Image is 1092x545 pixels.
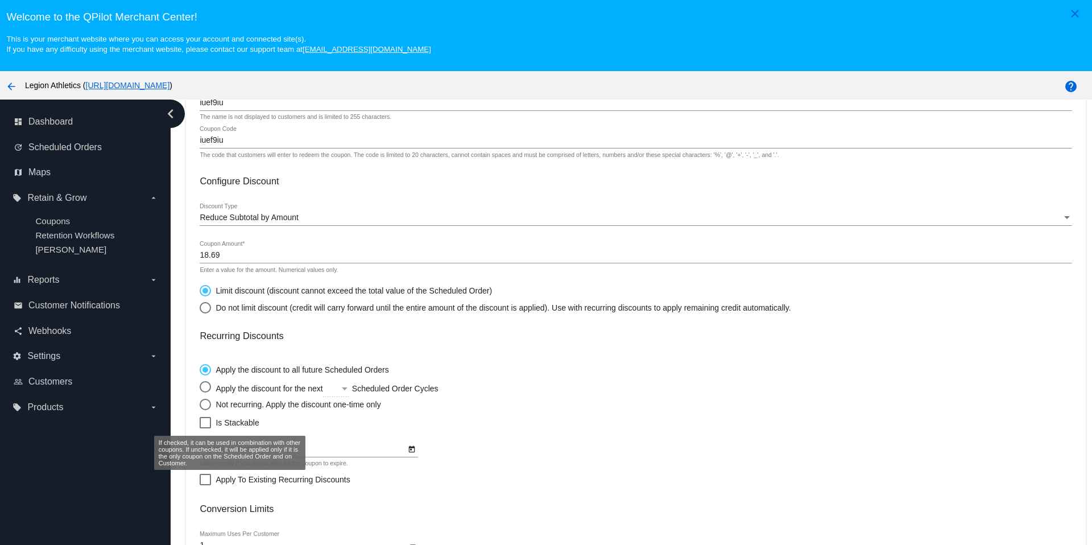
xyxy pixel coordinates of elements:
span: Retain & Grow [27,193,86,203]
input: Internal Name [200,98,1072,108]
h3: Welcome to the QPilot Merchant Center! [6,11,1085,23]
mat-select: Discount Type [200,213,1072,222]
mat-icon: arrow_back [5,80,18,93]
div: The name is not displayed to customers and is limited to 255 characters. [200,114,391,121]
span: Settings [27,351,60,361]
a: people_outline Customers [14,373,158,391]
a: [URL][DOMAIN_NAME] [86,81,170,90]
span: Dashboard [28,117,73,127]
span: Maps [28,167,51,177]
i: map [14,168,23,177]
i: arrow_drop_down [149,352,158,361]
i: arrow_drop_down [149,193,158,203]
a: [EMAIL_ADDRESS][DOMAIN_NAME] [303,45,431,53]
div: Apply the discount to all future Scheduled Orders [211,365,388,374]
a: share Webhooks [14,322,158,340]
mat-radio-group: Select an option [200,279,791,313]
div: Enter a value for the amount. Numerical values only. [200,267,338,274]
i: settings [13,352,22,361]
i: chevron_left [162,105,180,123]
span: Webhooks [28,326,71,336]
span: Reduce Subtotal by Amount [200,213,299,222]
i: local_offer [13,403,22,412]
div: Limit discount (discount cannot exceed the total value of the Scheduled Order) [211,286,492,295]
div: Apply the discount for the next Scheduled Order Cycles [211,381,514,393]
mat-icon: help [1064,80,1078,93]
a: email Customer Notifications [14,296,158,315]
span: Scheduled Orders [28,142,102,152]
div: The code that customers will enter to redeem the coupon. The code is limited to 20 characters, ca... [200,152,779,159]
i: local_offer [13,193,22,203]
a: Retention Workflows [35,230,114,240]
mat-radio-group: Select an option [200,358,514,410]
mat-icon: close [1068,7,1082,20]
i: arrow_drop_down [149,275,158,284]
h3: Configure Discount [200,176,1072,187]
i: update [14,143,23,152]
i: arrow_drop_down [149,403,158,412]
a: Coupons [35,216,70,226]
div: Not recurring. Apply the discount one-time only [211,400,380,409]
span: Apply To Existing Recurring Discounts [216,473,350,486]
input: Expiration Date [200,445,406,454]
span: Legion Athletics ( ) [25,81,172,90]
a: update Scheduled Orders [14,138,158,156]
a: [PERSON_NAME] [35,245,106,254]
i: equalizer [13,275,22,284]
span: Reports [27,275,59,285]
div: Leave empty if you do not wish for the coupon to expire. [200,460,348,467]
a: dashboard Dashboard [14,113,158,131]
span: Products [27,402,63,412]
input: Coupon Code [200,136,1072,145]
small: This is your merchant website where you can access your account and connected site(s). If you hav... [6,35,431,53]
span: Is Stackable [216,416,259,430]
h3: Conversion Limits [200,503,1072,514]
i: email [14,301,23,310]
span: Customer Notifications [28,300,120,311]
input: Coupon Amount [200,251,1072,260]
h3: Recurring Discounts [200,331,1072,341]
div: Do not limit discount (credit will carry forward until the entire amount of the discount is appli... [211,303,791,312]
button: Open calendar [406,443,418,455]
a: map Maps [14,163,158,181]
i: share [14,327,23,336]
i: dashboard [14,117,23,126]
i: people_outline [14,377,23,386]
span: Customers [28,377,72,387]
